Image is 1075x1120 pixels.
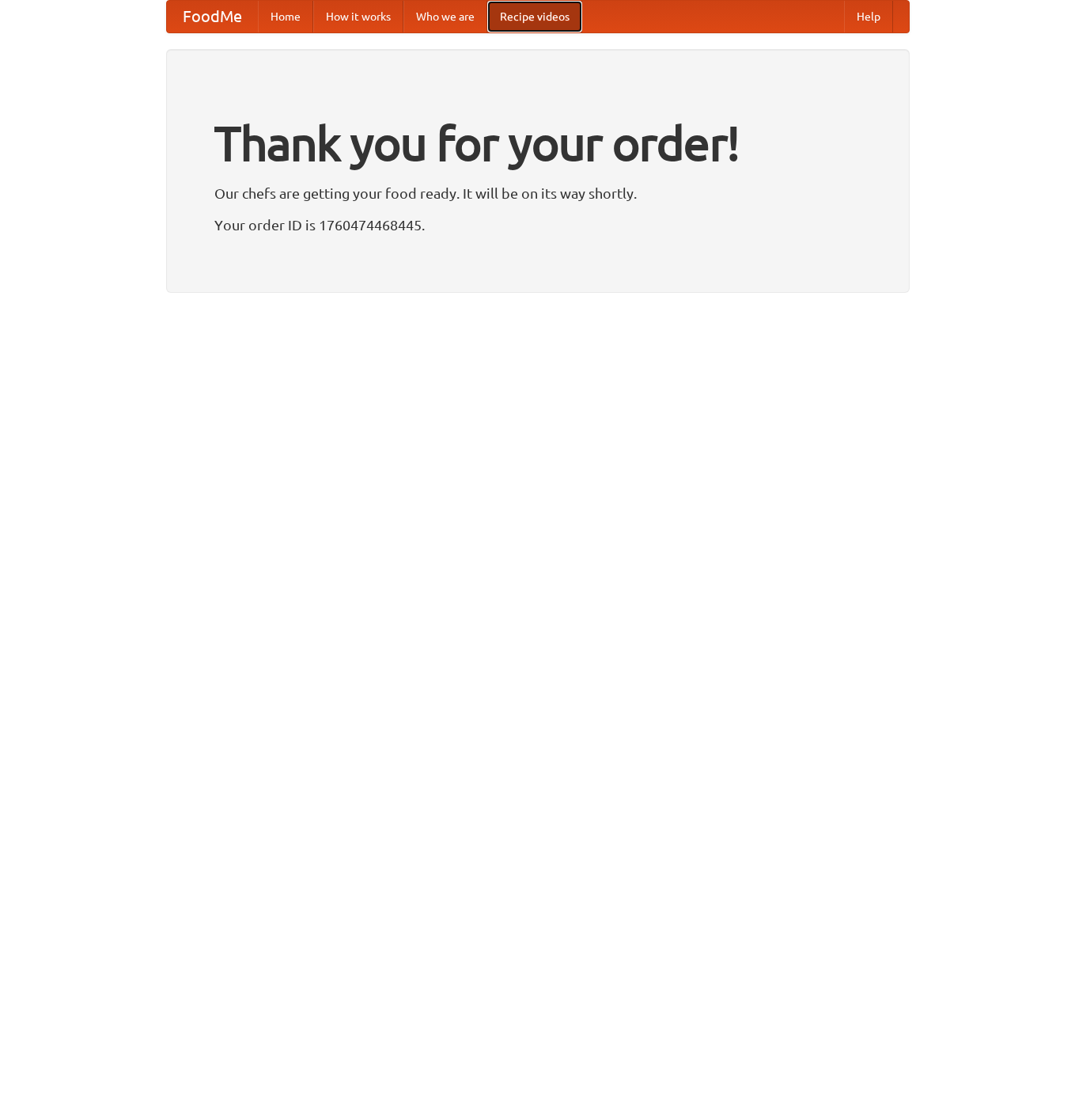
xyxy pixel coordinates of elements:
[313,1,403,32] a: How it works
[214,105,861,181] h1: Thank you for your order!
[167,1,258,32] a: FoodMe
[487,1,582,32] a: Recipe videos
[403,1,487,32] a: Who we are
[258,1,313,32] a: Home
[214,213,861,237] p: Your order ID is 1760474468445.
[844,1,893,32] a: Help
[214,181,861,205] p: Our chefs are getting your food ready. It will be on its way shortly.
